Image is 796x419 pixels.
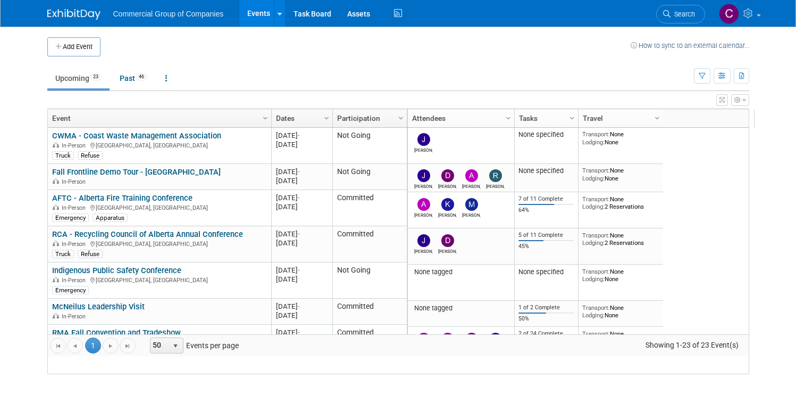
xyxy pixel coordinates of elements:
img: Richard Gale [489,169,502,182]
img: In-Person Event [53,178,59,184]
span: - [298,168,300,176]
img: ExhibitDay [47,9,100,20]
span: Commercial Group of Companies [113,10,224,18]
div: None specified [518,268,574,276]
div: [DATE] [276,176,328,185]
div: 50% [518,315,574,323]
img: Jason Fast [417,234,430,247]
span: Search [671,10,695,18]
span: Lodging: [582,203,605,210]
a: Past46 [112,68,155,88]
span: In-Person [62,313,89,320]
div: None None [582,167,659,182]
span: - [298,194,300,202]
img: Brennan Kapler [417,333,430,346]
div: [DATE] [276,131,328,140]
div: Adam Dingman [414,211,433,218]
span: Go to the next page [106,342,115,350]
span: Column Settings [653,114,661,122]
span: Column Settings [322,114,331,122]
div: Emergency [52,213,89,222]
div: None specified [518,130,574,139]
span: Transport: [582,130,610,138]
div: 7 of 11 Complete [518,195,574,203]
img: Jamie Zimmerman [417,169,430,182]
span: In-Person [62,178,89,185]
a: Fall Frontline Demo Tour - [GEOGRAPHIC_DATA] [52,167,221,177]
span: In-Person [62,241,89,248]
img: In-Person Event [53,313,59,318]
div: None 2 Reservations [582,195,659,211]
a: Go to the previous page [67,338,83,354]
span: Transport: [582,195,610,203]
span: select [171,342,180,350]
div: [DATE] [276,193,328,202]
div: David West [438,247,457,254]
span: Go to the previous page [71,342,79,350]
span: Transport: [582,167,610,174]
span: Transport: [582,232,610,239]
span: Transport: [582,268,610,275]
div: Refuse [78,250,103,258]
span: 1 [85,338,101,354]
span: In-Person [62,142,89,149]
a: Participation [337,109,400,127]
div: Jason Fast [414,146,433,153]
img: Braedon Humphrey [441,333,454,346]
span: Column Settings [568,114,576,122]
div: None None [582,330,659,346]
td: Not Going [332,128,407,164]
div: None 2 Reservations [582,232,659,247]
a: Upcoming23 [47,68,110,88]
a: Indigenous Public Safety Conference [52,266,181,275]
div: Emergency [52,286,89,294]
a: Search [656,5,705,23]
div: [DATE] [276,229,328,239]
span: 46 [136,73,147,81]
img: In-Person Event [53,277,59,282]
td: Not Going [332,262,407,299]
a: RCA - Recycling Council of Alberta Annual Conference [52,229,243,239]
a: Tasks [519,109,571,127]
div: [DATE] [276,275,328,284]
span: Column Settings [397,114,405,122]
div: None tagged [412,268,510,276]
a: AFTC - Alberta Fire Training Conference [52,193,192,203]
td: Committed [332,226,407,262]
span: Column Settings [504,114,513,122]
span: Events per page [136,338,249,354]
a: CWMA - Coast Waste Management Association [52,131,221,141]
img: Jason Fast [489,333,502,346]
a: Column Settings [566,109,578,125]
img: Adam Dingman [417,198,430,211]
td: Not Going [332,164,407,190]
div: Truck [52,250,74,258]
a: Go to the first page [50,338,66,354]
img: Mike Feduniw [465,198,478,211]
img: Alexander Cafovski [465,169,478,182]
div: Richard Gale [486,182,505,189]
span: - [298,302,300,310]
div: Jamie Zimmerman [414,182,433,189]
a: Column Settings [502,109,514,125]
span: 50 [150,338,169,353]
a: Go to the last page [120,338,136,354]
span: Lodging: [582,138,605,146]
img: Kelly Mayhew [441,198,454,211]
div: Jason Fast [414,247,433,254]
div: 64% [518,207,574,214]
a: Dates [276,109,325,127]
div: 1 of 2 Complete [518,304,574,311]
div: 5 of 11 Complete [518,232,574,239]
div: [DATE] [276,328,328,337]
img: David West [441,234,454,247]
span: Column Settings [261,114,270,122]
span: Transport: [582,304,610,311]
td: Committed [332,299,407,325]
a: How to sync to an external calendar... [631,42,749,50]
span: In-Person [62,204,89,211]
a: Column Settings [321,109,332,125]
div: None None [582,130,659,146]
div: 2 of 24 Complete [518,330,574,338]
div: None None [582,304,659,319]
